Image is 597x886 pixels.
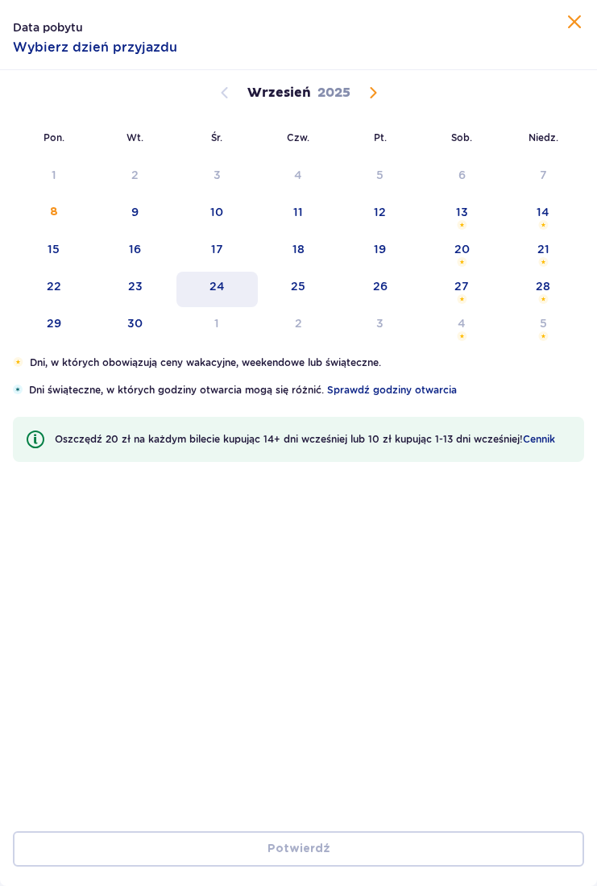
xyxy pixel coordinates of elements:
td: wtorek, 16 września 2025 [94,235,176,270]
td: wtorek, 30 września 2025 [94,309,176,344]
div: Calendar [13,70,584,356]
div: 1 [214,315,219,331]
td: sobota, 4 października 2025 [421,309,502,344]
td: niedziela, 5 października 2025 [503,309,584,344]
a: Sprawdź godziny otwarcia [327,383,457,397]
td: poniedziałek, 22 września 2025 [13,272,94,307]
td: wtorek, 23 września 2025 [94,272,176,307]
td: czwartek, 18 września 2025 [258,235,339,270]
div: 23 [128,278,143,294]
td: sobota, 20 września 2025 [421,235,502,270]
div: 3 [376,315,383,331]
td: środa, 1 października 2025 [176,309,258,344]
td: piątek, 3 października 2025 [339,309,421,344]
div: 25 [291,278,305,294]
td: czwartek, 25 września 2025 [258,272,339,307]
div: 24 [209,278,225,294]
td: niedziela, 21 września 2025 [503,235,584,270]
p: Dni świąteczne, w których godziny otwarcia mogą się różnić. [29,383,584,397]
td: środa, 24 września 2025 [176,272,258,307]
td: czwartek, 2 października 2025 [258,309,339,344]
td: poniedziałek, 15 września 2025 [13,235,94,270]
p: Oszczędź 20 zł na każdym bilecie kupując 14+ dni wcześniej lub 10 zł kupując 1-13 dni wcześniej! [55,432,555,447]
td: piątek, 19 września 2025 [339,235,421,270]
div: 2 [295,315,302,331]
td: niedziela, 28 września 2025 [503,272,584,307]
td: środa, 17 września 2025 [176,235,258,270]
td: sobota, 27 września 2025 [421,272,502,307]
div: 27 [454,278,469,294]
div: 26 [373,278,388,294]
p: Dni, w których obowiązują ceny wakacyjne, weekendowe lub świąteczne. [30,356,584,370]
div: 30 [127,315,143,331]
td: piątek, 26 września 2025 [339,272,421,307]
div: 4 [458,315,466,331]
td: poniedziałek, 29 września 2025 [13,309,94,344]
